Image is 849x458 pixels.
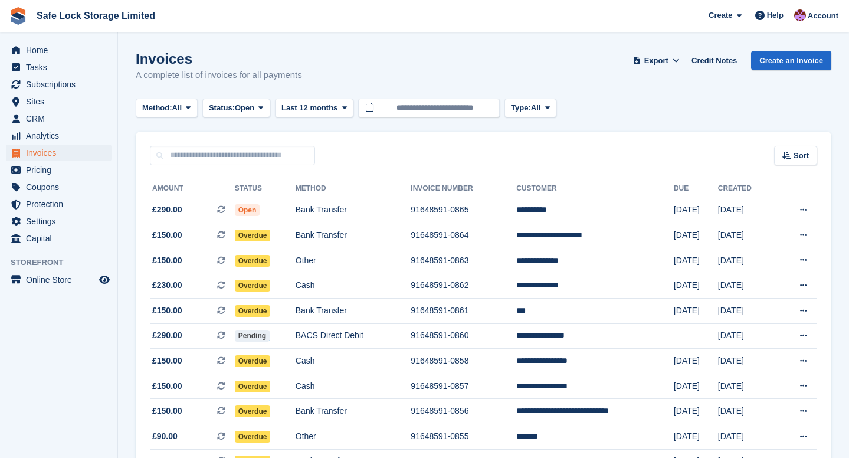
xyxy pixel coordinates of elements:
[235,305,271,317] span: Overdue
[674,179,718,198] th: Due
[6,145,112,161] a: menu
[516,179,674,198] th: Customer
[9,7,27,25] img: stora-icon-8386f47178a22dfd0bd8f6a31ec36ba5ce8667c1dd55bd0f319d3a0aa187defe.svg
[411,349,516,374] td: 91648591-0858
[6,230,112,247] a: menu
[674,299,718,324] td: [DATE]
[718,399,775,424] td: [DATE]
[152,254,182,267] span: £150.00
[235,255,271,267] span: Overdue
[6,271,112,288] a: menu
[794,9,806,21] img: Toni Ebong
[718,198,775,223] td: [DATE]
[411,323,516,349] td: 91648591-0860
[718,223,775,248] td: [DATE]
[275,99,353,118] button: Last 12 months
[152,305,182,317] span: £150.00
[411,374,516,399] td: 91648591-0857
[511,102,531,114] span: Type:
[751,51,831,70] a: Create an Invoice
[26,59,97,76] span: Tasks
[32,6,160,25] a: Safe Lock Storage Limited
[152,279,182,292] span: £230.00
[296,179,411,198] th: Method
[296,273,411,299] td: Cash
[235,381,271,392] span: Overdue
[26,42,97,58] span: Home
[411,248,516,273] td: 91648591-0863
[644,55,668,67] span: Export
[136,51,302,67] h1: Invoices
[504,99,556,118] button: Type: All
[97,273,112,287] a: Preview store
[296,374,411,399] td: Cash
[26,213,97,230] span: Settings
[6,179,112,195] a: menu
[296,424,411,450] td: Other
[674,374,718,399] td: [DATE]
[202,99,270,118] button: Status: Open
[411,299,516,324] td: 91648591-0861
[26,76,97,93] span: Subscriptions
[674,223,718,248] td: [DATE]
[26,230,97,247] span: Capital
[687,51,742,70] a: Credit Notes
[674,198,718,223] td: [DATE]
[296,299,411,324] td: Bank Transfer
[718,323,775,349] td: [DATE]
[235,330,270,342] span: Pending
[630,51,682,70] button: Export
[411,424,516,450] td: 91648591-0855
[235,405,271,417] span: Overdue
[235,230,271,241] span: Overdue
[136,99,198,118] button: Method: All
[6,76,112,93] a: menu
[26,110,97,127] span: CRM
[709,9,732,21] span: Create
[718,179,775,198] th: Created
[296,349,411,374] td: Cash
[6,213,112,230] a: menu
[718,248,775,273] td: [DATE]
[296,223,411,248] td: Bank Transfer
[209,102,235,114] span: Status:
[674,273,718,299] td: [DATE]
[26,127,97,144] span: Analytics
[11,257,117,269] span: Storefront
[235,179,296,198] th: Status
[6,162,112,178] a: menu
[6,127,112,144] a: menu
[411,223,516,248] td: 91648591-0864
[411,179,516,198] th: Invoice Number
[718,424,775,450] td: [DATE]
[235,204,260,216] span: Open
[235,431,271,443] span: Overdue
[152,405,182,417] span: £150.00
[718,299,775,324] td: [DATE]
[6,93,112,110] a: menu
[6,42,112,58] a: menu
[718,273,775,299] td: [DATE]
[172,102,182,114] span: All
[235,355,271,367] span: Overdue
[411,198,516,223] td: 91648591-0865
[296,248,411,273] td: Other
[531,102,541,114] span: All
[6,59,112,76] a: menu
[808,10,838,22] span: Account
[152,380,182,392] span: £150.00
[235,280,271,292] span: Overdue
[152,430,178,443] span: £90.00
[26,196,97,212] span: Protection
[26,93,97,110] span: Sites
[26,271,97,288] span: Online Store
[6,196,112,212] a: menu
[150,179,235,198] th: Amount
[674,399,718,424] td: [DATE]
[411,399,516,424] td: 91648591-0856
[235,102,254,114] span: Open
[718,374,775,399] td: [DATE]
[26,145,97,161] span: Invoices
[152,355,182,367] span: £150.00
[767,9,784,21] span: Help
